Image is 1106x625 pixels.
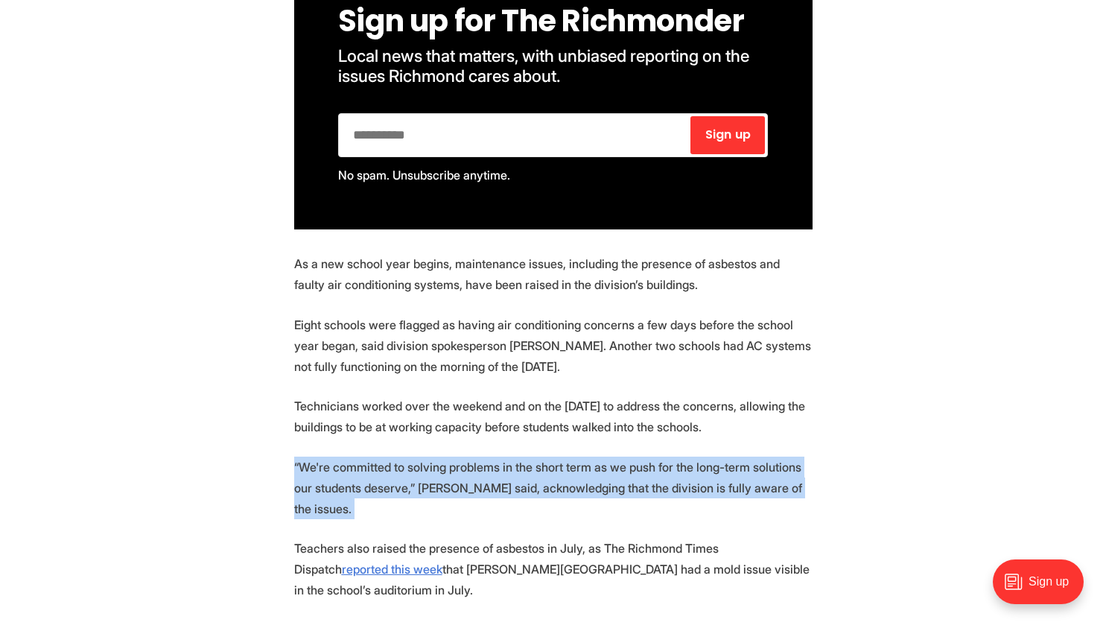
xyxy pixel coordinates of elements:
p: As a new school year begins, maintenance issues, including the presence of asbestos and faulty ai... [294,253,813,295]
a: reported this week [342,562,442,577]
span: Sign up [705,129,751,141]
p: Technicians worked over the weekend and on the [DATE] to address the concerns, allowing the build... [294,396,813,437]
span: No spam. Unsubscribe anytime. [338,168,510,183]
p: “We're committed to solving problems in the short term as we push for the long-term solutions our... [294,457,813,519]
p: Eight schools were flagged as having air conditioning concerns a few days before the school year ... [294,314,813,377]
p: Teachers also raised the presence of asbestos in July, as The Richmond Times Dispatch that [PERSO... [294,538,813,600]
button: Sign up [690,116,765,154]
span: Local news that matters, with unbiased reporting on the issues Richmond cares about. [338,45,753,86]
iframe: portal-trigger [980,552,1106,625]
